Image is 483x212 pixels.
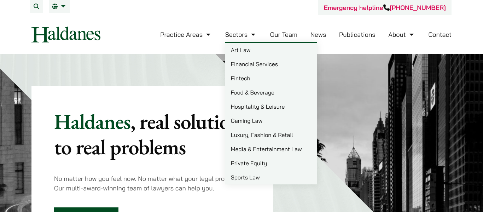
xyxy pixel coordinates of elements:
p: Haldanes [54,109,250,160]
a: About [388,30,415,39]
a: Private Equity [225,156,317,170]
a: Publications [339,30,376,39]
mark: , real solutions to real problems [54,108,248,161]
img: Logo of Haldanes [31,27,100,42]
a: Media & Entertainment Law [225,142,317,156]
a: Sectors [225,30,257,39]
a: Financial Services [225,57,317,71]
a: Fintech [225,71,317,85]
a: Art Law [225,43,317,57]
p: No matter how you feel now. No matter what your legal problem is. Our multi-award-winning team of... [54,174,250,193]
a: EN [52,4,67,9]
a: Luxury, Fashion & Retail [225,128,317,142]
a: Gaming Law [225,114,317,128]
a: Practice Areas [160,30,212,39]
a: Food & Beverage [225,85,317,99]
a: News [310,30,326,39]
a: Our Team [270,30,297,39]
a: Emergency helpline[PHONE_NUMBER] [324,4,446,12]
a: Contact [428,30,452,39]
a: Hospitality & Leisure [225,99,317,114]
a: Sports Law [225,170,317,184]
